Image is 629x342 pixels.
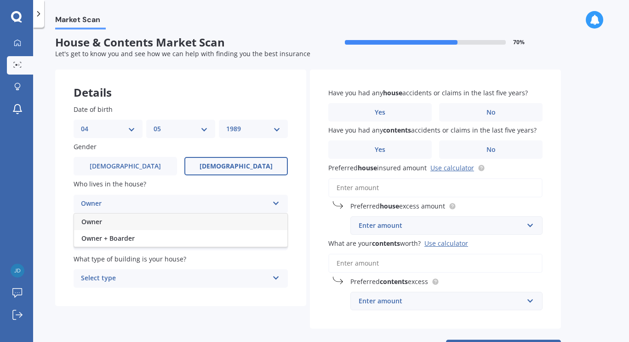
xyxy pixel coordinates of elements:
[74,105,113,114] span: Date of birth
[372,239,400,248] b: contents
[380,202,399,210] b: house
[74,180,146,189] span: Who lives in the house?
[74,142,97,151] span: Gender
[55,15,106,28] span: Market Scan
[90,162,161,170] span: [DEMOGRAPHIC_DATA]
[328,126,537,134] span: Have you had any accidents or claims in the last five years?
[383,126,411,134] b: contents
[359,296,523,306] div: Enter amount
[81,198,269,209] div: Owner
[81,234,135,243] span: Owner + Boarder
[350,202,445,210] span: Preferred excess amount
[328,239,421,248] span: What are your worth?
[81,273,269,284] div: Select type
[383,88,402,97] b: house
[513,39,525,46] span: 70 %
[11,264,24,278] img: 30beac37fc02940dc4db3492cdc38fd0
[375,146,385,154] span: Yes
[486,146,496,154] span: No
[328,88,528,97] span: Have you had any accidents or claims in the last five years?
[380,277,408,286] b: contents
[486,109,496,116] span: No
[200,162,273,170] span: [DEMOGRAPHIC_DATA]
[430,163,474,172] a: Use calculator
[81,217,102,226] span: Owner
[359,220,523,231] div: Enter amount
[55,49,310,58] span: Let's get to know you and see how we can help with finding you the best insurance
[74,255,186,263] span: What type of building is your house?
[55,70,306,97] div: Details
[350,277,428,286] span: Preferred excess
[358,163,377,172] b: house
[55,36,308,49] span: House & Contents Market Scan
[375,109,385,116] span: Yes
[328,254,543,273] input: Enter amount
[424,239,468,248] div: Use calculator
[328,163,427,172] span: Preferred insured amount
[328,178,543,197] input: Enter amount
